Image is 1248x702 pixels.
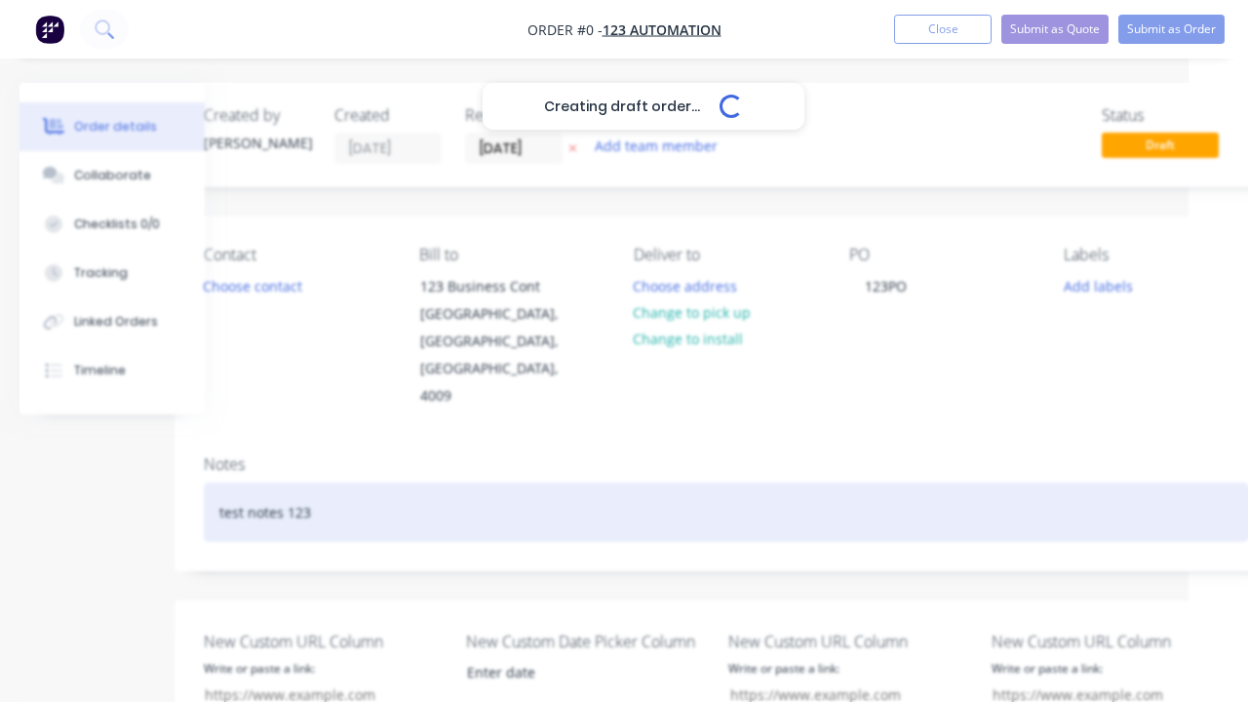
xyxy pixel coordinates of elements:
a: 123 Automation [603,20,721,39]
button: Submit as Order [1118,15,1225,44]
div: Creating draft order... [483,83,804,130]
button: Close [894,15,992,44]
button: Submit as Quote [1001,15,1109,44]
img: Factory [35,15,64,44]
span: Order #0 - [527,20,603,39]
